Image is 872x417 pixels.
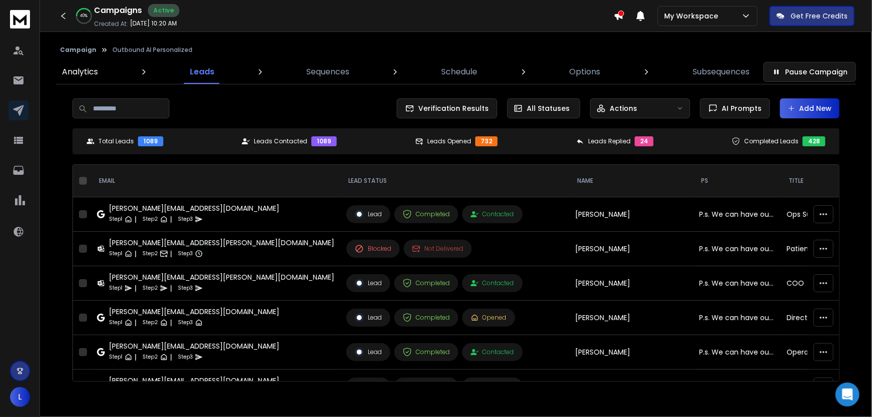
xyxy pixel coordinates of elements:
a: Sequences [300,60,355,84]
span: Verification Results [414,103,489,113]
p: Step 3 [178,214,193,224]
td: [PERSON_NAME] [570,335,694,370]
p: Step 3 [178,283,193,293]
button: Pause Campaign [764,62,856,82]
p: | [134,283,136,293]
p: Step 3 [178,249,193,259]
p: All Statuses [527,103,570,113]
p: Step 1 [109,352,122,362]
div: Completed [403,313,450,322]
p: | [170,352,172,362]
td: [PERSON_NAME] [570,197,694,232]
div: 428 [803,136,826,146]
a: Leads [184,60,220,84]
img: logo [10,10,30,28]
div: [PERSON_NAME][EMAIL_ADDRESS][DOMAIN_NAME] [109,307,279,317]
p: My Workspace [664,11,722,21]
div: [PERSON_NAME][EMAIL_ADDRESS][DOMAIN_NAME] [109,341,279,351]
button: Campaign [60,46,96,54]
p: Step 2 [142,283,158,293]
th: EMAIL [91,165,340,197]
p: | [170,283,172,293]
td: P.s. We can have our AI connect with virtually every EMR and EHR. Feel free to respond with Pierc... [694,370,781,404]
th: NAME [570,165,694,197]
p: Leads [190,66,214,78]
th: LEAD STATUS [340,165,570,197]
th: title [781,165,869,197]
p: | [134,249,136,259]
div: Blocked [355,244,391,253]
p: Completed Leads [744,137,799,145]
p: | [134,214,136,224]
p: Step 1 [109,249,122,259]
td: Patient Experience Manager [781,232,869,266]
td: Director of Operations [781,370,869,404]
a: Schedule [436,60,484,84]
span: AI Prompts [718,103,762,113]
div: Contacted [471,348,514,356]
p: Schedule [442,66,478,78]
div: [PERSON_NAME][EMAIL_ADDRESS][PERSON_NAME][DOMAIN_NAME] [109,238,334,248]
button: Get Free Credits [770,6,855,26]
p: Step 1 [109,214,122,224]
p: Created At: [94,20,128,28]
div: 1089 [311,136,337,146]
td: P.s. We can have our AI connect with virtually every EMR and EHR. Feel free to respond with Manet... [694,197,781,232]
h1: Campaigns [94,4,142,16]
a: Analytics [56,60,104,84]
p: Total Leads [98,137,134,145]
p: Leads Opened [427,137,471,145]
td: P.s. We can have our AI connect with virtually every EMR and EHR. Feel free to respond with SL Pe... [694,335,781,370]
td: [PERSON_NAME] [570,301,694,335]
button: Verification Results [397,98,497,118]
button: AI Prompts [700,98,770,118]
div: 732 [475,136,498,146]
td: Operations Director [781,335,869,370]
p: | [134,352,136,362]
div: Lead [355,210,382,219]
a: Subsequences [687,60,756,84]
td: COO [781,266,869,301]
p: Step 2 [142,352,158,362]
td: Ops Supervisor [781,197,869,232]
div: [PERSON_NAME][EMAIL_ADDRESS][PERSON_NAME][DOMAIN_NAME] [109,272,334,282]
div: Opened [471,314,507,322]
td: P.s. We can have our AI connect with virtually every EMR and EHR. Feel free to respond with Emage... [694,301,781,335]
div: Lead [355,313,382,322]
div: [PERSON_NAME][EMAIL_ADDRESS][DOMAIN_NAME] [109,203,279,213]
p: | [170,214,172,224]
p: [DATE] 10:20 AM [130,19,177,27]
td: [PERSON_NAME] [570,232,694,266]
p: Step 1 [109,283,122,293]
div: Not Delivered [412,245,463,253]
p: Step 2 [142,249,158,259]
a: Options [564,60,607,84]
p: Subsequences [693,66,750,78]
p: | [170,249,172,259]
div: [PERSON_NAME][EMAIL_ADDRESS][DOMAIN_NAME] [109,376,279,386]
div: 24 [635,136,654,146]
td: [PERSON_NAME] [570,370,694,404]
p: Outbound AI Personalized [112,46,192,54]
th: ps [694,165,781,197]
p: Options [570,66,601,78]
button: L [10,387,30,407]
div: Completed [403,279,450,288]
div: Lead [355,279,382,288]
div: Open Intercom Messenger [836,383,860,407]
p: Leads Contacted [254,137,307,145]
p: Get Free Credits [791,11,848,21]
p: Leads Replied [588,137,631,145]
p: Sequences [306,66,349,78]
div: Contacted [471,279,514,287]
p: Step 2 [142,214,158,224]
p: Analytics [62,66,98,78]
button: Add New [780,98,840,118]
div: Completed [403,210,450,219]
div: 1089 [138,136,163,146]
p: Step 1 [109,318,122,328]
p: 40 % [80,13,88,19]
div: Active [148,4,179,17]
p: Step 3 [178,318,193,328]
